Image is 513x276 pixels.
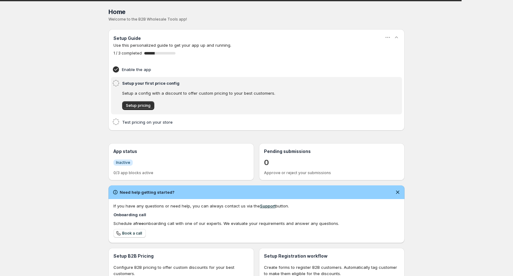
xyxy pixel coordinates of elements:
[393,188,402,197] button: Dismiss notification
[108,8,126,16] span: Home
[264,158,269,168] a: 0
[126,103,151,108] span: Setup pricing
[108,17,405,22] p: Welcome to the B2B Wholesale Tools app!
[264,170,400,175] p: Approve or reject your submissions
[122,90,370,96] p: Setup a config with a discount to offer custom pricing to your best customers.
[120,189,175,195] h2: Need help getting started?
[113,212,400,218] h4: Onboarding call
[113,203,400,209] div: If you have any questions or need help, you can always contact us via the button.
[136,221,144,226] b: free
[122,80,372,86] h4: Setup your first price config
[260,203,276,208] a: Support
[113,148,249,155] h3: App status
[116,160,130,165] span: Inactive
[122,66,372,73] h4: Enable the app
[113,35,141,41] h3: Setup Guide
[264,148,400,155] h3: Pending submissions
[113,51,142,56] span: 1 / 3 completed
[264,253,400,259] h3: Setup Registration workflow
[122,231,142,236] span: Book a call
[113,170,249,175] p: 0/3 app blocks active
[122,119,372,125] h4: Test pricing on your store
[113,253,249,259] h3: Setup B2B Pricing
[113,229,146,238] a: Book a call
[113,159,133,166] a: InfoInactive
[113,220,400,226] div: Schedule a onboarding call with one of our experts. We evaluate your requirements and answer any ...
[113,42,400,48] p: Use this personalized guide to get your app up and running.
[122,101,154,110] a: Setup pricing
